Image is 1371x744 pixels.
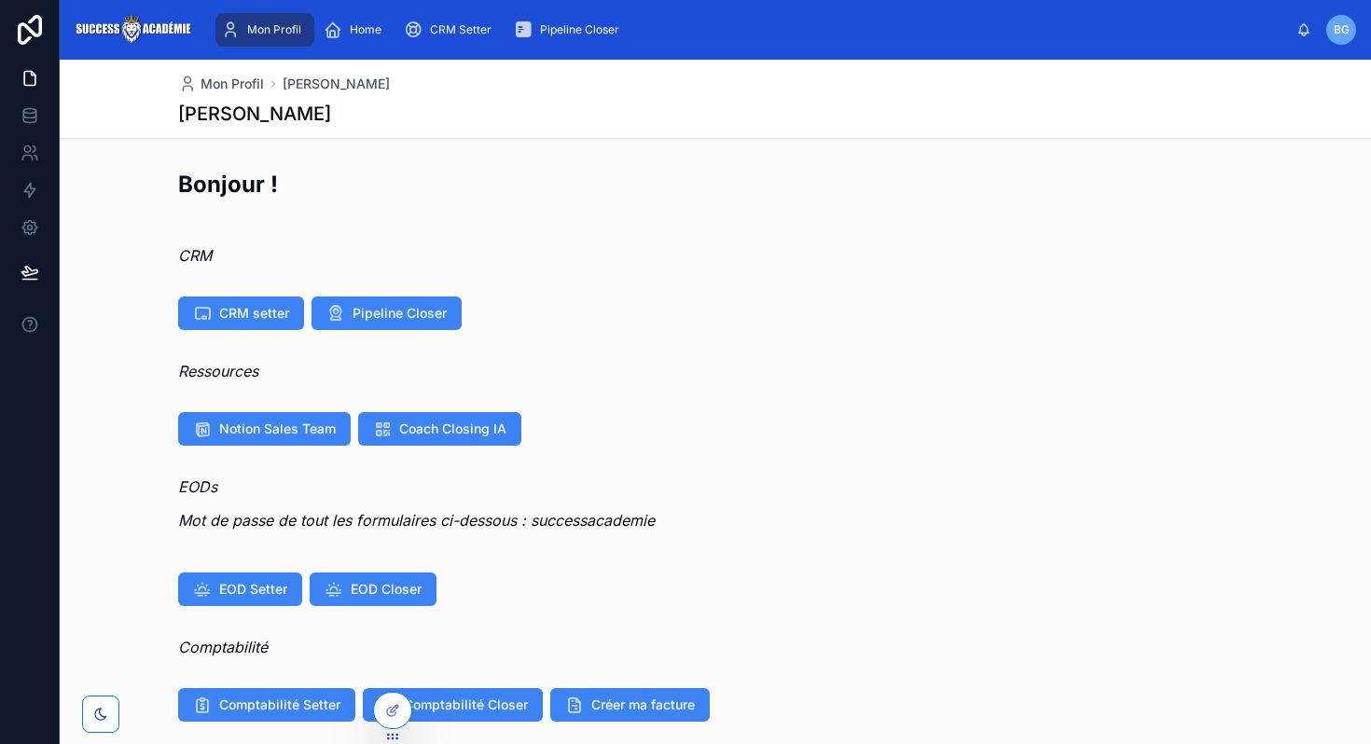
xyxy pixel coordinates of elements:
[353,304,447,323] span: Pipeline Closer
[178,511,655,530] em: Mot de passe de tout les formulaires ci-dessous : successacademie
[358,412,521,446] button: Coach Closing IA
[178,638,268,656] em: Comptabilité
[178,362,258,380] em: Ressources
[178,296,304,330] button: CRM setter
[399,420,506,438] span: Coach Closing IA
[178,246,212,265] em: CRM
[351,580,422,599] span: EOD Closer
[247,22,301,37] span: Mon Profil
[215,13,314,47] a: Mon Profil
[178,412,351,446] button: Notion Sales Team
[363,688,543,722] button: Comptabilité Closer
[398,13,505,47] a: CRM Setter
[178,169,278,200] h2: Bonjour !
[219,304,289,323] span: CRM setter
[178,101,331,127] h1: [PERSON_NAME]
[283,75,390,93] a: [PERSON_NAME]
[178,572,302,606] button: EOD Setter
[312,296,462,330] button: Pipeline Closer
[201,75,264,93] span: Mon Profil
[178,75,264,93] a: Mon Profil
[550,688,710,722] button: Créer ma facture
[206,9,1296,50] div: scrollable content
[219,580,287,599] span: EOD Setter
[178,688,355,722] button: Comptabilité Setter
[75,15,191,45] img: App logo
[1334,22,1350,37] span: BG
[310,572,436,606] button: EOD Closer
[591,696,695,714] span: Créer ma facture
[508,13,632,47] a: Pipeline Closer
[404,696,528,714] span: Comptabilité Closer
[219,420,336,438] span: Notion Sales Team
[430,22,492,37] span: CRM Setter
[540,22,619,37] span: Pipeline Closer
[219,696,340,714] span: Comptabilité Setter
[318,13,395,47] a: Home
[178,477,217,496] em: EODs
[350,22,381,37] span: Home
